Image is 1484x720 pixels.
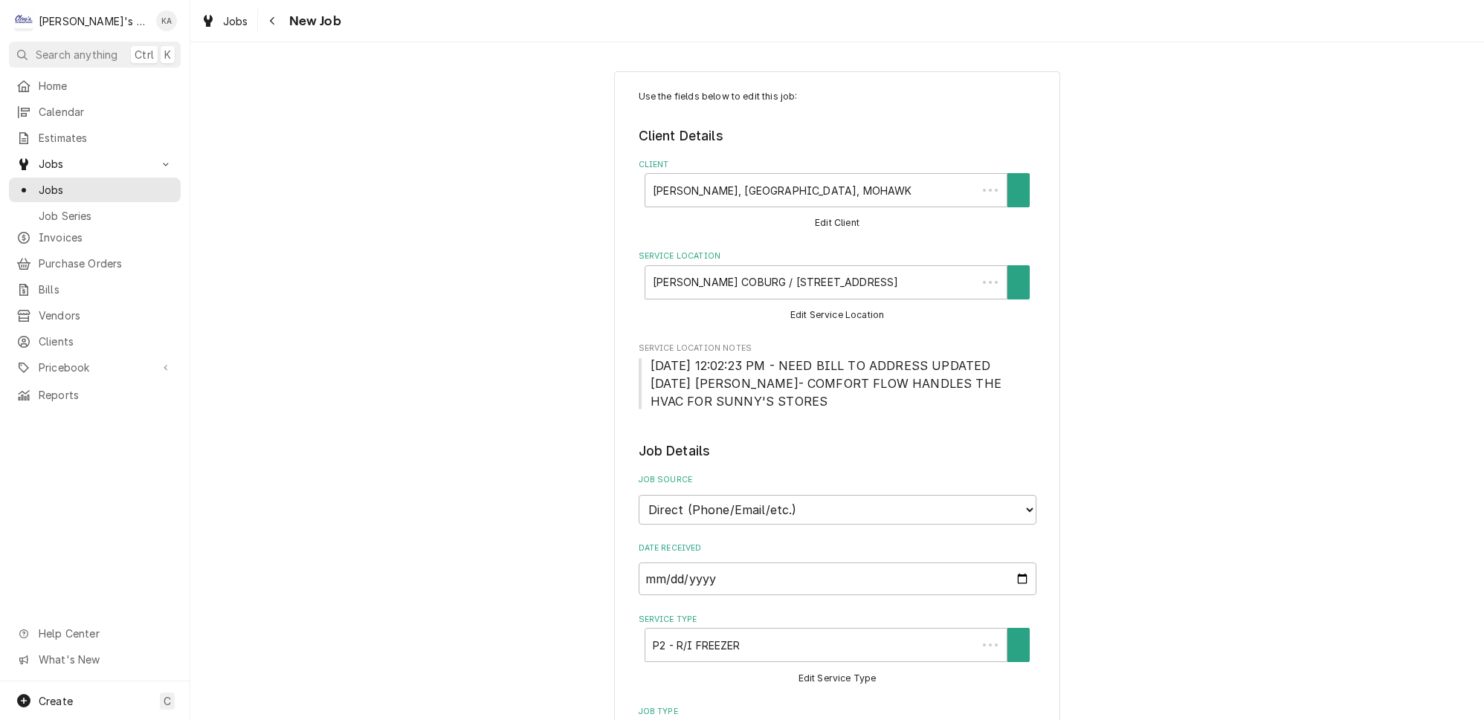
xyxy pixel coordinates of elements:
[1007,173,1030,207] button: Create New Client
[639,250,1036,262] label: Service Location
[36,47,117,62] span: Search anything
[9,303,181,328] a: Vendors
[39,695,73,707] span: Create
[639,441,1036,461] legend: Job Details
[39,308,173,323] span: Vendors
[639,474,1036,524] div: Job Source
[639,357,1036,410] span: Service Location Notes
[39,156,151,172] span: Jobs
[639,159,1036,233] div: Client
[9,204,181,228] a: Job Series
[39,282,173,297] span: Bills
[39,360,151,375] span: Pricebook
[9,74,181,98] a: Home
[135,47,154,62] span: Ctrl
[39,626,172,641] span: Help Center
[639,250,1036,324] div: Service Location
[39,208,173,224] span: Job Series
[39,230,173,245] span: Invoices
[13,10,34,31] div: Clay's Refrigeration's Avatar
[1007,628,1030,662] button: Create New Service
[285,11,341,31] span: New Job
[164,47,171,62] span: K
[9,42,181,68] button: Search anythingCtrlK
[39,652,172,667] span: What's New
[651,358,1006,409] span: [DATE] 12:02:23 PM - NEED BILL TO ADDRESS UPDATED [DATE] [PERSON_NAME]- COMFORT FLOW HANDLES THE ...
[639,90,1036,103] p: Use the fields below to edit this job:
[639,474,1036,486] label: Job Source
[1007,265,1030,299] button: Create New Location
[39,130,173,146] span: Estimates
[639,542,1036,554] label: Date Received
[9,152,181,176] a: Go to Jobs
[9,126,181,150] a: Estimates
[639,159,1036,171] label: Client
[156,10,177,31] div: KA
[164,693,171,709] span: C
[813,214,862,233] button: Edit Client
[39,78,173,94] span: Home
[13,10,34,31] div: C
[156,10,177,31] div: Korey Austin's Avatar
[9,647,181,672] a: Go to What's New
[9,178,181,202] a: Jobs
[639,343,1036,354] span: Service Location Notes
[195,9,254,33] a: Jobs
[39,256,173,271] span: Purchase Orders
[639,562,1036,595] input: yyyy-mm-dd
[9,383,181,407] a: Reports
[639,614,1036,626] label: Service Type
[639,126,1036,146] legend: Client Details
[39,182,173,198] span: Jobs
[9,329,181,354] a: Clients
[39,13,148,29] div: [PERSON_NAME]'s Refrigeration
[9,355,181,380] a: Go to Pricebook
[9,277,181,302] a: Bills
[639,343,1036,410] div: Service Location Notes
[639,542,1036,595] div: Date Received
[261,9,285,33] button: Navigate back
[9,621,181,646] a: Go to Help Center
[639,706,1036,718] label: Job Type
[39,104,173,120] span: Calendar
[9,225,181,250] a: Invoices
[39,334,173,349] span: Clients
[223,13,248,29] span: Jobs
[796,669,879,688] button: Edit Service Type
[639,614,1036,687] div: Service Type
[9,100,181,124] a: Calendar
[788,306,887,325] button: Edit Service Location
[39,387,173,403] span: Reports
[9,251,181,276] a: Purchase Orders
